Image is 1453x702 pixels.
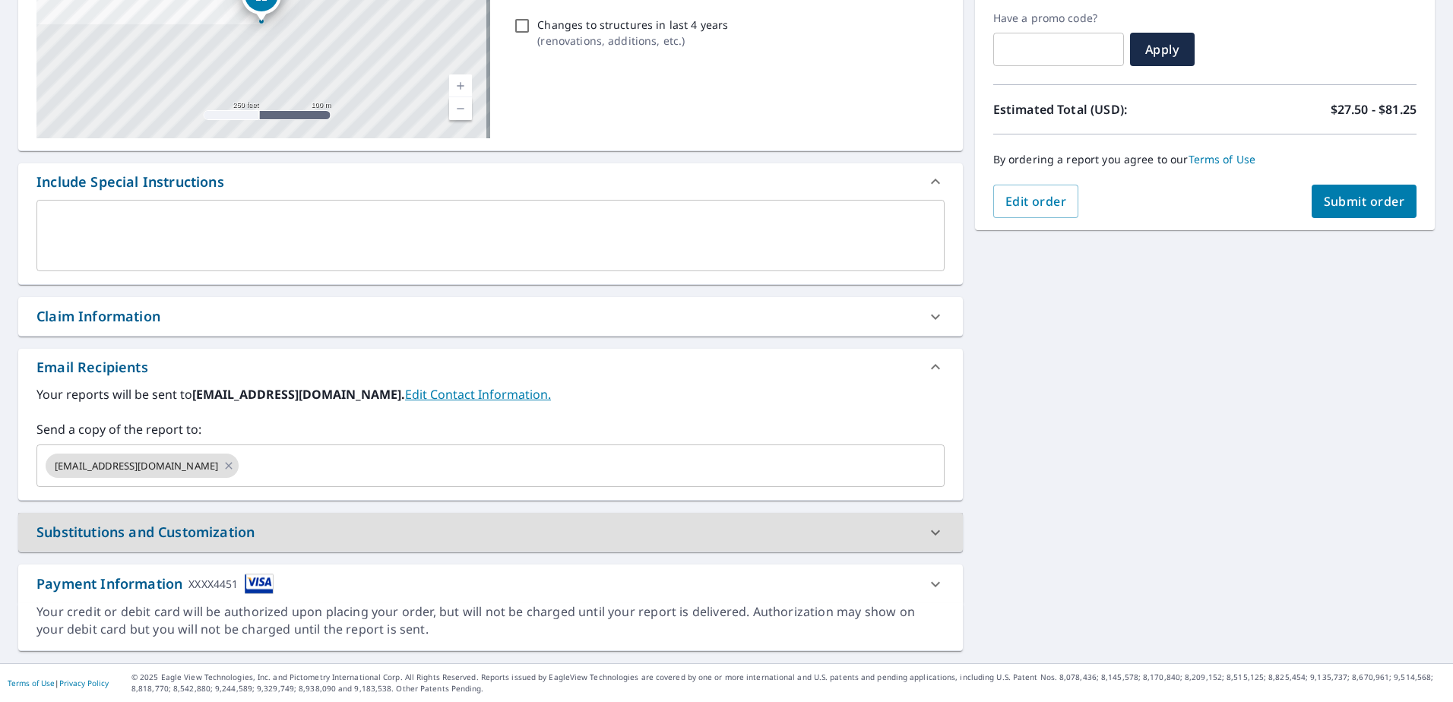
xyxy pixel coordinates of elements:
[18,513,963,552] div: Substitutions and Customization
[18,163,963,200] div: Include Special Instructions
[449,74,472,97] a: Current Level 17, Zoom In
[36,385,945,403] label: Your reports will be sent to
[36,574,274,594] div: Payment Information
[36,522,255,542] div: Substitutions and Customization
[993,11,1124,25] label: Have a promo code?
[188,574,238,594] div: XXXX4451
[1142,41,1182,58] span: Apply
[18,349,963,385] div: Email Recipients
[1189,152,1256,166] a: Terms of Use
[993,100,1205,119] p: Estimated Total (USD):
[537,33,728,49] p: ( renovations, additions, etc. )
[18,564,963,603] div: Payment InformationXXXX4451cardImage
[993,153,1417,166] p: By ordering a report you agree to our
[36,420,945,438] label: Send a copy of the report to:
[8,678,55,688] a: Terms of Use
[993,185,1079,218] button: Edit order
[245,574,274,594] img: cardImage
[405,386,551,403] a: EditContactInfo
[1331,100,1417,119] p: $27.50 - $81.25
[36,603,945,638] div: Your credit or debit card will be authorized upon placing your order, but will not be charged unt...
[8,678,109,688] p: |
[131,672,1445,694] p: © 2025 Eagle View Technologies, Inc. and Pictometry International Corp. All Rights Reserved. Repo...
[1324,193,1405,210] span: Submit order
[36,172,224,192] div: Include Special Instructions
[46,459,227,473] span: [EMAIL_ADDRESS][DOMAIN_NAME]
[59,678,109,688] a: Privacy Policy
[36,357,148,378] div: Email Recipients
[1005,193,1067,210] span: Edit order
[46,454,239,478] div: [EMAIL_ADDRESS][DOMAIN_NAME]
[1130,33,1195,66] button: Apply
[537,17,728,33] p: Changes to structures in last 4 years
[1312,185,1417,218] button: Submit order
[36,306,160,327] div: Claim Information
[192,386,405,403] b: [EMAIL_ADDRESS][DOMAIN_NAME].
[449,97,472,120] a: Current Level 17, Zoom Out
[18,297,963,336] div: Claim Information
